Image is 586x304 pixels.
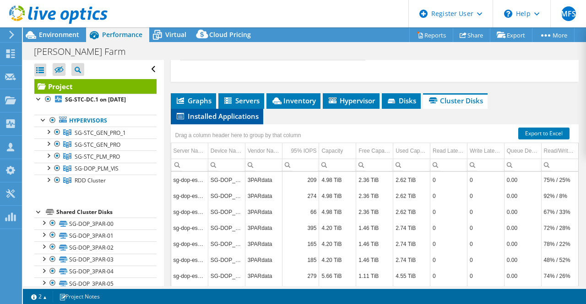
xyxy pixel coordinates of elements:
[319,172,356,188] td: Column Capacity, Value 4.98 TiB
[171,284,208,300] td: Column Server Name(s), Value sg-dop-esx-p02.dyson.global.corp
[430,284,467,300] td: Column Read Latency, Value 0
[430,236,467,252] td: Column Read Latency, Value 0
[282,284,319,300] td: Column 95% IOPS, Value 446
[102,30,142,39] span: Performance
[175,96,212,105] span: Graphs
[470,145,502,156] div: Write Latency
[393,268,430,284] td: Column Used Capacity, Value 4.55 TiB
[34,94,157,106] a: SG-STC-DC.1 on [DATE]
[245,204,282,220] td: Column Vendor Name*, Value 3PARdata
[504,159,541,171] td: Column Queue Depth, Filter cell
[248,145,280,156] div: Vendor Name*
[34,115,157,127] a: Hypervisors
[467,159,504,171] td: Column Write Latency, Filter cell
[393,188,430,204] td: Column Used Capacity, Value 2.62 TiB
[208,220,245,236] td: Column Device Name, Value SG-DOP_3PAR-01
[532,28,575,42] a: More
[541,268,578,284] td: Column Read/Write ratio, Value 74% / 26%
[430,204,467,220] td: Column Read Latency, Value 0
[282,220,319,236] td: Column 95% IOPS, Value 395
[430,172,467,188] td: Column Read Latency, Value 0
[245,143,282,159] td: Vendor Name* Column
[171,172,208,188] td: Column Server Name(s), Value sg-dop-esx-p01.dyson.global.corp
[467,172,504,188] td: Column Write Latency, Value 0
[356,252,393,268] td: Column Free Capacity, Value 1.46 TiB
[282,159,319,171] td: Column 95% IOPS, Filter cell
[25,291,53,302] a: 2
[321,145,343,156] div: Capacity
[34,150,157,162] a: SG-STC_PLM_PRO
[208,236,245,252] td: Column Device Name, Value SG-DOP_3PAR-01
[467,143,504,159] td: Write Latency Column
[319,268,356,284] td: Column Capacity, Value 5.66 TiB
[282,268,319,284] td: Column 95% IOPS, Value 279
[430,159,467,171] td: Column Read Latency, Filter cell
[171,204,208,220] td: Column Server Name(s), Value sg-dop-esx-p03.dyson.global.corp
[171,236,208,252] td: Column Server Name(s), Value sg-dop-esx-p02.dyson.global.corp
[208,188,245,204] td: Column Device Name, Value SG-DOP_3PAR-00
[171,268,208,284] td: Column Server Name(s), Value sg-dop-esx-p01.dyson.global.corp
[319,204,356,220] td: Column Capacity, Value 4.98 TiB
[282,172,319,188] td: Column 95% IOPS, Value 209
[356,143,393,159] td: Free Capacity Column
[393,236,430,252] td: Column Used Capacity, Value 2.74 TiB
[433,145,465,156] div: Read Latency
[467,252,504,268] td: Column Write Latency, Value 0
[208,268,245,284] td: Column Device Name, Value SG-DOP_3PAR-02
[396,145,428,156] div: Used Capacity
[430,252,467,268] td: Column Read Latency, Value 0
[30,47,140,57] h1: [PERSON_NAME] Farm
[245,236,282,252] td: Column Vendor Name*, Value 3PARdata
[319,159,356,171] td: Column Capacity, Filter cell
[356,284,393,300] td: Column Free Capacity, Value 1.11 TiB
[358,145,391,156] div: Free Capacity
[208,284,245,300] td: Column Device Name, Value SG-DOP_3PAR-02
[282,236,319,252] td: Column 95% IOPS, Value 165
[409,28,453,42] a: Reports
[393,172,430,188] td: Column Used Capacity, Value 2.62 TiB
[208,204,245,220] td: Column Device Name, Value SG-DOP_3PAR-00
[319,143,356,159] td: Capacity Column
[504,284,541,300] td: Column Queue Depth, Value 0.00
[430,188,467,204] td: Column Read Latency, Value 0
[56,207,157,218] div: Shared Cluster Disks
[282,252,319,268] td: Column 95% IOPS, Value 185
[209,30,251,39] span: Cloud Pricing
[541,220,578,236] td: Column Read/Write ratio, Value 72% / 28%
[282,204,319,220] td: Column 95% IOPS, Value 66
[34,175,157,187] a: RDD Cluster
[245,284,282,300] td: Column Vendor Name*, Value 3PARdata
[208,172,245,188] td: Column Device Name, Value SG-DOP_3PAR-00
[34,79,157,94] a: Project
[356,188,393,204] td: Column Free Capacity, Value 2.36 TiB
[541,284,578,300] td: Column Read/Write ratio, Value 86% / 14%
[319,236,356,252] td: Column Capacity, Value 4.20 TiB
[245,172,282,188] td: Column Vendor Name*, Value 3PARdata
[175,112,259,121] span: Installed Applications
[171,143,208,159] td: Server Name(s) Column
[393,284,430,300] td: Column Used Capacity, Value 4.55 TiB
[561,6,576,21] span: MFS
[467,220,504,236] td: Column Write Latency, Value 0
[386,96,416,105] span: Disks
[467,284,504,300] td: Column Write Latency, Value 0
[271,96,316,105] span: Inventory
[504,143,541,159] td: Queue Depth Column
[65,96,126,103] b: SG-STC-DC.1 on [DATE]
[507,145,539,156] div: Queue Depth
[34,254,157,266] a: SG-DOP_3PAR-03
[211,145,243,156] div: Device Name
[393,159,430,171] td: Column Used Capacity, Filter cell
[75,129,126,137] span: SG-STC_GEN_PRO_1
[467,188,504,204] td: Column Write Latency, Value 0
[245,220,282,236] td: Column Vendor Name*, Value 3PARdata
[490,28,532,42] a: Export
[75,141,120,149] span: SG-STC_GEN_PRO
[430,143,467,159] td: Read Latency Column
[171,188,208,204] td: Column Server Name(s), Value sg-dop-esx-p02.dyson.global.corp
[544,145,576,156] div: Read/Write ratio
[319,252,356,268] td: Column Capacity, Value 4.20 TiB
[319,284,356,300] td: Column Capacity, Value 5.66 TiB
[34,241,157,253] a: SG-DOP_3PAR-02
[504,220,541,236] td: Column Queue Depth, Value 0.00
